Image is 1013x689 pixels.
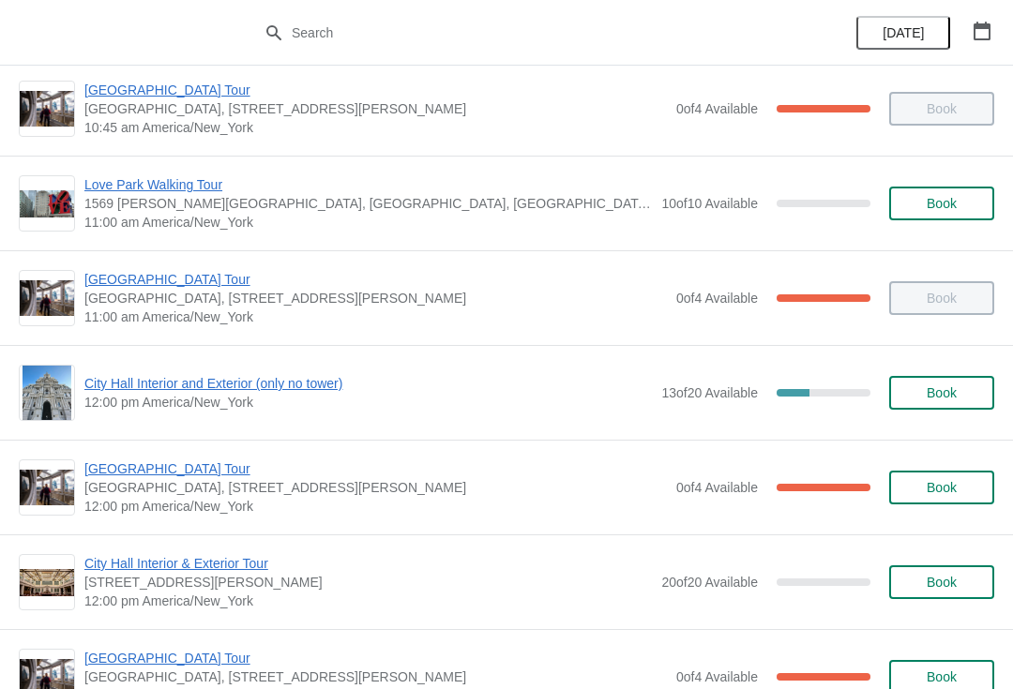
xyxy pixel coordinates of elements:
[84,307,667,326] span: 11:00 am America/New_York
[23,366,72,420] img: City Hall Interior and Exterior (only no tower) | | 12:00 pm America/New_York
[661,196,758,211] span: 10 of 10 Available
[84,459,667,478] span: [GEOGRAPHIC_DATA] Tour
[889,565,994,599] button: Book
[84,478,667,497] span: [GEOGRAPHIC_DATA], [STREET_ADDRESS][PERSON_NAME]
[927,480,957,495] span: Book
[20,569,74,596] img: City Hall Interior & Exterior Tour | 1400 John F Kennedy Boulevard, Suite 121, Philadelphia, PA, ...
[84,393,652,412] span: 12:00 pm America/New_York
[927,575,957,590] span: Book
[84,497,667,516] span: 12:00 pm America/New_York
[889,187,994,220] button: Book
[84,573,652,592] span: [STREET_ADDRESS][PERSON_NAME]
[84,374,652,393] span: City Hall Interior and Exterior (only no tower)
[84,99,667,118] span: [GEOGRAPHIC_DATA], [STREET_ADDRESS][PERSON_NAME]
[84,649,667,667] span: [GEOGRAPHIC_DATA] Tour
[676,669,758,684] span: 0 of 4 Available
[84,175,652,194] span: Love Park Walking Tour
[20,91,74,127] img: City Hall Tower Tour | City Hall Visitor Center, 1400 John F Kennedy Boulevard Suite 121, Philade...
[84,554,652,573] span: City Hall Interior & Exterior Tour
[889,471,994,504] button: Book
[84,289,667,307] span: [GEOGRAPHIC_DATA], [STREET_ADDRESS][PERSON_NAME]
[20,470,74,506] img: City Hall Tower Tour | City Hall Visitor Center, 1400 John F Kennedy Boulevard Suite 121, Philade...
[20,190,74,217] img: Love Park Walking Tour | 1569 John F Kennedy Boulevard, Philadelphia, PA, USA | 11:00 am America/...
[661,575,758,590] span: 20 of 20 Available
[84,213,652,232] span: 11:00 am America/New_York
[84,592,652,610] span: 12:00 pm America/New_York
[889,376,994,410] button: Book
[676,480,758,495] span: 0 of 4 Available
[84,118,667,137] span: 10:45 am America/New_York
[84,194,652,213] span: 1569 [PERSON_NAME][GEOGRAPHIC_DATA], [GEOGRAPHIC_DATA], [GEOGRAPHIC_DATA], [GEOGRAPHIC_DATA]
[676,101,758,116] span: 0 of 4 Available
[84,667,667,686] span: [GEOGRAPHIC_DATA], [STREET_ADDRESS][PERSON_NAME]
[84,270,667,289] span: [GEOGRAPHIC_DATA] Tour
[927,385,957,400] span: Book
[84,81,667,99] span: [GEOGRAPHIC_DATA] Tour
[676,291,758,306] span: 0 of 4 Available
[661,385,758,400] span: 13 of 20 Available
[927,196,957,211] span: Book
[883,25,924,40] span: [DATE]
[20,280,74,317] img: City Hall Tower Tour | City Hall Visitor Center, 1400 John F Kennedy Boulevard Suite 121, Philade...
[291,16,760,50] input: Search
[927,669,957,684] span: Book
[856,16,950,50] button: [DATE]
